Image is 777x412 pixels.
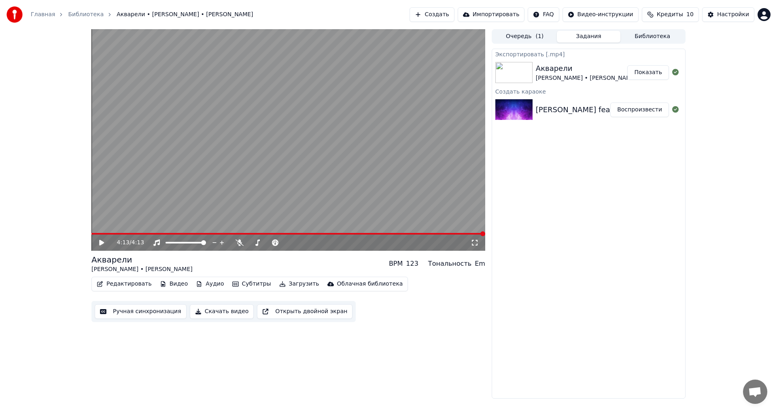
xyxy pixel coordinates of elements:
button: Видео-инструкции [563,7,639,22]
div: [PERSON_NAME] feat. [PERSON_NAME] - Акварели [536,104,722,115]
div: Тональность [428,259,471,269]
button: Скачать видео [190,304,254,319]
img: youka [6,6,23,23]
span: Акварели • [PERSON_NAME] • [PERSON_NAME] [117,11,253,19]
div: Открытый чат [743,380,767,404]
span: Кредиты [657,11,683,19]
button: Открыть двойной экран [257,304,352,319]
div: Настройки [717,11,749,19]
button: Задания [557,31,621,43]
button: Показать [627,65,669,80]
button: Аудио [193,278,227,290]
span: 4:13 [132,239,144,247]
button: Загрузить [276,278,323,290]
button: Редактировать [93,278,155,290]
button: Библиотека [620,31,684,43]
span: 10 [686,11,694,19]
button: Кредиты10 [642,7,699,22]
a: Главная [31,11,55,19]
span: 4:13 [117,239,129,247]
button: Импортировать [458,7,525,22]
div: 123 [406,259,418,269]
button: Создать [410,7,454,22]
div: Создать караоке [492,86,685,96]
button: Воспроизвести [610,102,669,117]
button: Субтитры [229,278,274,290]
div: [PERSON_NAME] • [PERSON_NAME] [91,265,193,273]
button: FAQ [528,7,559,22]
div: Акварели [536,63,637,74]
button: Очередь [493,31,557,43]
div: Акварели [91,254,193,265]
button: Видео [157,278,191,290]
div: / [117,239,136,247]
div: Облачная библиотека [337,280,403,288]
div: Экспортировать [.mp4] [492,49,685,59]
div: BPM [389,259,403,269]
nav: breadcrumb [31,11,253,19]
button: Ручная синхронизация [95,304,187,319]
a: Библиотека [68,11,104,19]
span: ( 1 ) [535,32,543,41]
button: Настройки [702,7,754,22]
div: Em [475,259,485,269]
div: [PERSON_NAME] • [PERSON_NAME] [536,74,637,82]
